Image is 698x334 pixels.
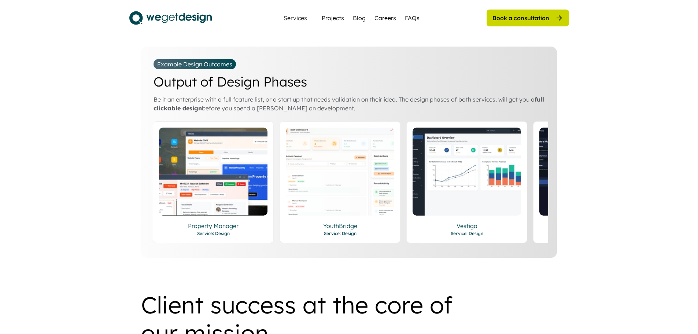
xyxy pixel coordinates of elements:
[159,230,267,237] div: Service: Design
[539,128,648,216] img: Legal%20Bot.png
[286,230,394,237] div: Service: Design
[405,14,420,22] a: FAQs
[374,14,396,22] a: Careers
[353,14,366,22] a: Blog
[159,128,267,216] img: Property%20Manager.png
[129,9,212,27] img: logo.svg
[539,221,648,230] div: LegalBot
[281,15,310,21] div: Services
[157,60,232,69] div: Example Design Outcomes
[159,221,267,230] div: Property Manager
[539,230,648,237] div: Service: Startup Blueprint
[286,221,394,230] div: YouthBridge
[413,221,521,230] div: Vestiga
[322,14,344,22] a: Projects
[413,230,521,237] div: Service: Design
[413,128,521,216] img: Fund%20Manager.png
[154,75,307,88] div: Output of Design Phases
[286,128,394,216] img: YouthBridge.png
[154,95,548,113] div: Be it an enterprise with a full feature list, or a start up that needs validation on their idea. ...
[492,14,549,22] div: Book a consultation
